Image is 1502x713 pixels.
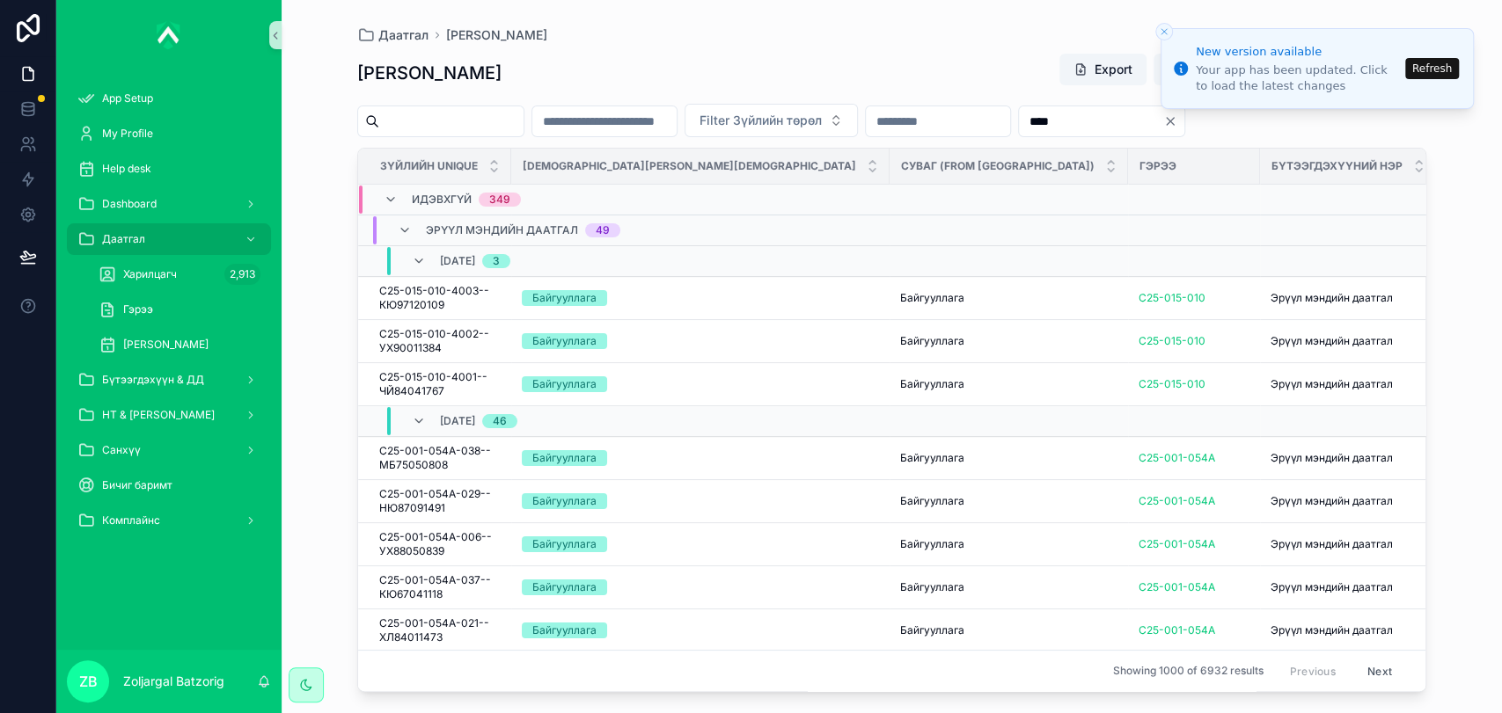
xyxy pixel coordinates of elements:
[379,370,501,398] a: C25-015-010-4001--ЧЙ84041767
[102,373,204,387] span: Бүтээгдэхүүн & ДД
[522,622,879,638] a: Байгууллага
[1139,623,1215,637] a: C25-001-054A
[900,451,964,465] span: Байгууллага
[123,267,177,281] span: Харилцагч
[900,494,1117,508] a: Байгууллага
[379,444,501,472] a: C25-001-054A-038--МБ75050808
[1139,291,1205,305] a: C25-015-010
[102,127,153,141] span: My Profile
[489,193,510,207] div: 349
[1271,159,1403,173] span: Бүтээгдэхүүний нэр
[532,579,597,595] div: Байгууллага
[412,193,472,207] span: Идэвхгүй
[123,673,224,690] p: Zoljargal Batzorig
[123,338,209,352] span: [PERSON_NAME]
[446,26,547,44] a: [PERSON_NAME]
[1059,54,1147,85] button: Export
[67,399,271,431] a: НТ & [PERSON_NAME]
[379,327,501,355] a: C25-015-010-4002--УХ90011384
[493,414,507,428] div: 46
[79,671,98,692] span: ZB
[102,197,157,211] span: Dashboard
[440,414,475,428] span: [DATE]
[522,579,879,595] a: Байгууллага
[1139,537,1249,551] a: C25-001-054A
[900,291,964,305] span: Байгууллага
[1271,623,1425,637] a: Эрүүл мэндийн даатгал
[900,451,1117,465] a: Байгууллага
[67,364,271,396] a: Бүтээгдэхүүн & ДД
[440,254,475,268] span: [DATE]
[1139,494,1215,508] a: C25-001-054A
[1139,334,1249,348] a: C25-015-010
[1139,494,1249,508] a: C25-001-054A
[522,450,879,466] a: Байгууллага
[1155,23,1173,40] button: Close toast
[88,258,271,290] a: Харилцагч2,913
[493,254,500,268] div: 3
[102,232,145,246] span: Даатгал
[379,573,501,601] a: C25-001-054A-037--КЮ67041118
[379,616,501,644] a: C25-001-054A-021--ХЛ84011473
[1139,580,1249,594] a: C25-001-054A
[1271,580,1425,594] a: Эрүүл мэндийн даатгал
[901,159,1095,173] span: Суваг (from [GEOGRAPHIC_DATA])
[379,284,501,312] span: C25-015-010-4003--КЮ97120109
[1139,451,1215,465] a: C25-001-054A
[1139,334,1205,348] span: C25-015-010
[900,377,1117,391] a: Байгууллага
[102,513,160,527] span: Комплайнс
[379,487,501,515] span: C25-001-054A-029--НЮ87091491
[1112,664,1263,678] span: Showing 1000 of 6932 results
[532,333,597,349] div: Байгууллага
[1271,494,1393,508] span: Эрүүл мэндийн даатгал
[1139,537,1215,551] a: C25-001-054A
[67,118,271,149] a: My Profile
[1196,43,1400,61] div: New version available
[1271,291,1425,305] a: Эрүүл мэндийн даатгал
[102,408,215,422] span: НТ & [PERSON_NAME]
[1154,54,1241,85] button: Import
[379,530,501,558] a: C25-001-054A-006--УХ88050839
[900,537,1117,551] a: Байгууллага
[522,333,879,349] a: Байгууллага
[1271,334,1393,348] span: Эрүүл мэндийн даатгал
[67,188,271,220] a: Dashboard
[1196,62,1400,94] div: Your app has been updated. Click to load the latest changes
[532,376,597,392] div: Байгууллага
[900,537,964,551] span: Байгууллага
[88,294,271,325] a: Гэрээ
[532,622,597,638] div: Байгууллага
[685,104,858,137] button: Select Button
[900,623,964,637] span: Байгууллага
[102,162,151,176] span: Help desk
[900,580,964,594] span: Байгууллага
[1271,291,1393,305] span: Эрүүл мэндийн даатгал
[102,91,153,105] span: App Setup
[900,377,964,391] span: Байгууллага
[532,450,597,466] div: Байгууллага
[1139,377,1249,391] a: C25-015-010
[900,291,1117,305] a: Байгууллага
[1271,494,1425,508] a: Эрүүл мэндийн даатгал
[1271,334,1425,348] a: Эрүүл мэндийн даатгал
[1271,537,1393,551] span: Эрүүл мэндийн даатгал
[67,469,271,501] a: Бичиг баримт
[1271,451,1393,465] span: Эрүүл мэндийн даатгал
[900,334,964,348] span: Байгууллага
[523,159,856,173] span: [DEMOGRAPHIC_DATA][PERSON_NAME][DEMOGRAPHIC_DATA]
[1271,451,1425,465] a: Эрүүл мэндийн даатгал
[1139,580,1215,594] span: C25-001-054A
[123,302,153,316] span: Гэрээ
[1139,377,1205,391] a: C25-015-010
[1163,114,1184,128] button: Clear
